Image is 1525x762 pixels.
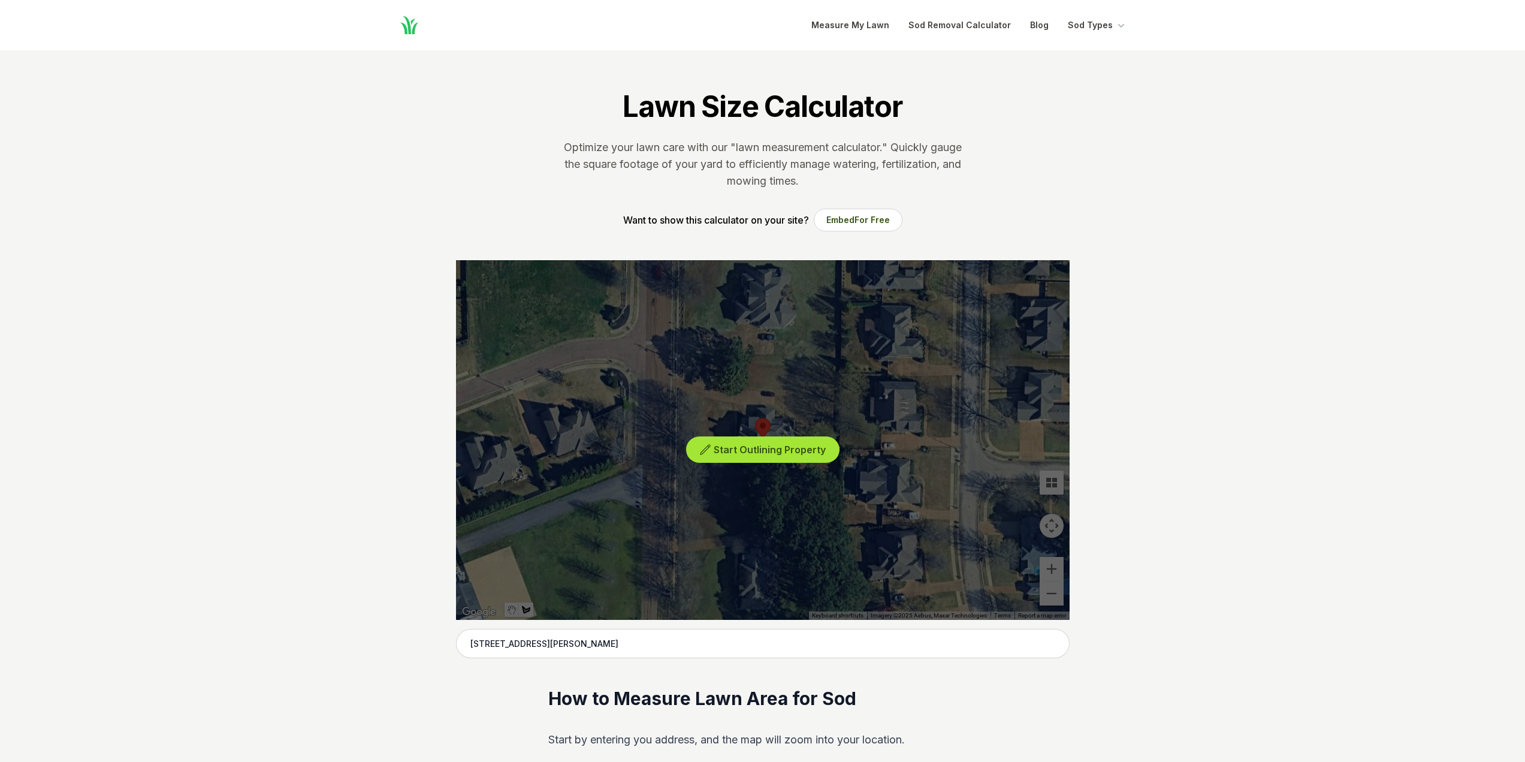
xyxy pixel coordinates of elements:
[908,18,1011,32] a: Sod Removal Calculator
[686,436,839,463] button: Start Outlining Property
[561,139,964,189] p: Optimize your lawn care with our "lawn measurement calculator." Quickly gauge the square footage ...
[1068,18,1127,32] button: Sod Types
[811,18,889,32] a: Measure My Lawn
[456,629,1070,659] input: Enter your address to get started
[714,444,826,456] span: Start Outlining Property
[854,215,890,225] span: For Free
[548,730,977,749] p: Start by entering you address, and the map will zoom into your location.
[623,213,809,227] p: Want to show this calculator on your site?
[1030,18,1049,32] a: Blog
[623,89,902,125] h1: Lawn Size Calculator
[814,209,902,231] button: EmbedFor Free
[548,687,977,711] h2: How to Measure Lawn Area for Sod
